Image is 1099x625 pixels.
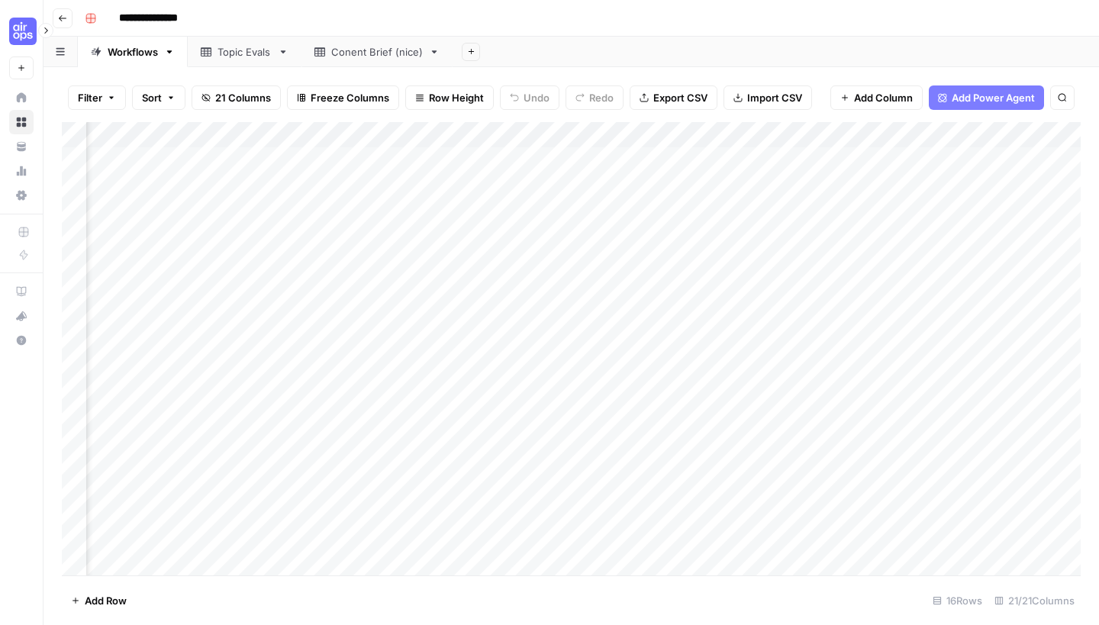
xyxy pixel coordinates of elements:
a: AirOps Academy [9,279,34,304]
button: Undo [500,85,559,110]
button: Add Row [62,588,136,613]
span: Add Row [85,593,127,608]
button: Import CSV [724,85,812,110]
button: Freeze Columns [287,85,399,110]
a: Home [9,85,34,110]
div: Workflows [108,44,158,60]
span: 21 Columns [215,90,271,105]
span: Import CSV [747,90,802,105]
div: 16 Rows [927,588,988,613]
span: Filter [78,90,102,105]
button: Workspace: AirOps U Cohort 1 [9,12,34,50]
div: Conent Brief (nice) [331,44,423,60]
a: Browse [9,110,34,134]
button: Help + Support [9,328,34,353]
span: Add Column [854,90,913,105]
button: Row Height [405,85,494,110]
img: AirOps U Cohort 1 Logo [9,18,37,45]
a: Your Data [9,134,34,159]
span: Redo [589,90,614,105]
a: Usage [9,159,34,183]
button: Filter [68,85,126,110]
span: Row Height [429,90,484,105]
span: Export CSV [653,90,707,105]
div: What's new? [10,304,33,327]
span: Sort [142,90,162,105]
a: Settings [9,183,34,208]
div: Topic Evals [218,44,272,60]
a: Topic Evals [188,37,301,67]
div: 21/21 Columns [988,588,1081,613]
span: Freeze Columns [311,90,389,105]
button: 21 Columns [192,85,281,110]
button: Add Power Agent [929,85,1044,110]
button: Add Column [830,85,923,110]
span: Add Power Agent [952,90,1035,105]
a: Conent Brief (nice) [301,37,453,67]
a: Workflows [78,37,188,67]
button: What's new? [9,304,34,328]
span: Undo [524,90,549,105]
button: Export CSV [630,85,717,110]
button: Sort [132,85,185,110]
button: Redo [566,85,624,110]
